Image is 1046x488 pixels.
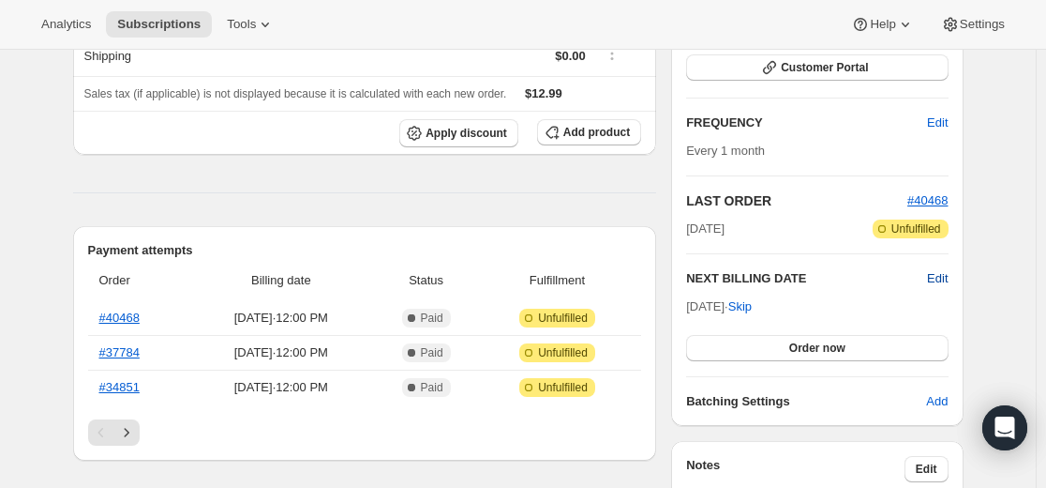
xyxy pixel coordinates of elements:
[686,392,926,411] h6: Batching Settings
[227,17,256,32] span: Tools
[915,387,959,417] button: Add
[106,11,212,38] button: Subscriptions
[907,191,948,210] button: #40468
[421,345,443,360] span: Paid
[88,241,642,260] h2: Payment attempts
[113,419,140,446] button: Next
[926,392,948,411] span: Add
[194,378,367,397] span: [DATE] · 12:00 PM
[194,271,367,290] span: Billing date
[538,380,588,395] span: Unfulfilled
[485,271,630,290] span: Fulfillment
[73,35,325,76] th: Shipping
[927,114,948,132] span: Edit
[216,11,286,38] button: Tools
[555,49,586,63] span: $0.00
[960,17,1005,32] span: Settings
[194,343,367,362] span: [DATE] · 12:00 PM
[686,191,907,210] h2: LAST ORDER
[686,269,927,288] h2: NEXT BILLING DATE
[538,311,588,326] span: Unfulfilled
[421,311,443,326] span: Paid
[686,114,927,132] h2: FREQUENCY
[686,456,904,482] h3: Notes
[41,17,91,32] span: Analytics
[686,54,948,81] button: Customer Portal
[379,271,472,290] span: Status
[399,119,518,147] button: Apply discount
[686,220,725,238] span: [DATE]
[99,345,140,359] a: #37784
[88,419,642,446] nav: Pagination
[891,221,941,236] span: Unfulfilled
[88,260,189,301] th: Order
[781,60,868,75] span: Customer Portal
[927,269,948,288] button: Edit
[194,309,367,328] span: [DATE] · 12:00 PM
[30,11,102,38] button: Analytics
[686,144,765,158] span: Every 1 month
[916,108,959,138] button: Edit
[563,125,630,140] span: Add product
[717,292,763,322] button: Skip
[597,43,627,64] button: Shipping actions
[99,311,140,325] a: #40468
[686,299,752,313] span: [DATE] ·
[84,87,507,100] span: Sales tax (if applicable) is not displayed because it is calculated with each new order.
[904,456,949,482] button: Edit
[525,86,562,100] span: $12.99
[840,11,925,38] button: Help
[728,297,752,316] span: Skip
[421,380,443,395] span: Paid
[99,380,140,394] a: #34851
[789,341,845,356] span: Order now
[117,17,201,32] span: Subscriptions
[870,17,895,32] span: Help
[907,193,948,207] a: #40468
[537,119,641,145] button: Add product
[686,335,948,361] button: Order now
[538,345,588,360] span: Unfulfilled
[916,462,937,477] span: Edit
[426,126,507,141] span: Apply discount
[982,405,1027,450] div: Open Intercom Messenger
[930,11,1016,38] button: Settings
